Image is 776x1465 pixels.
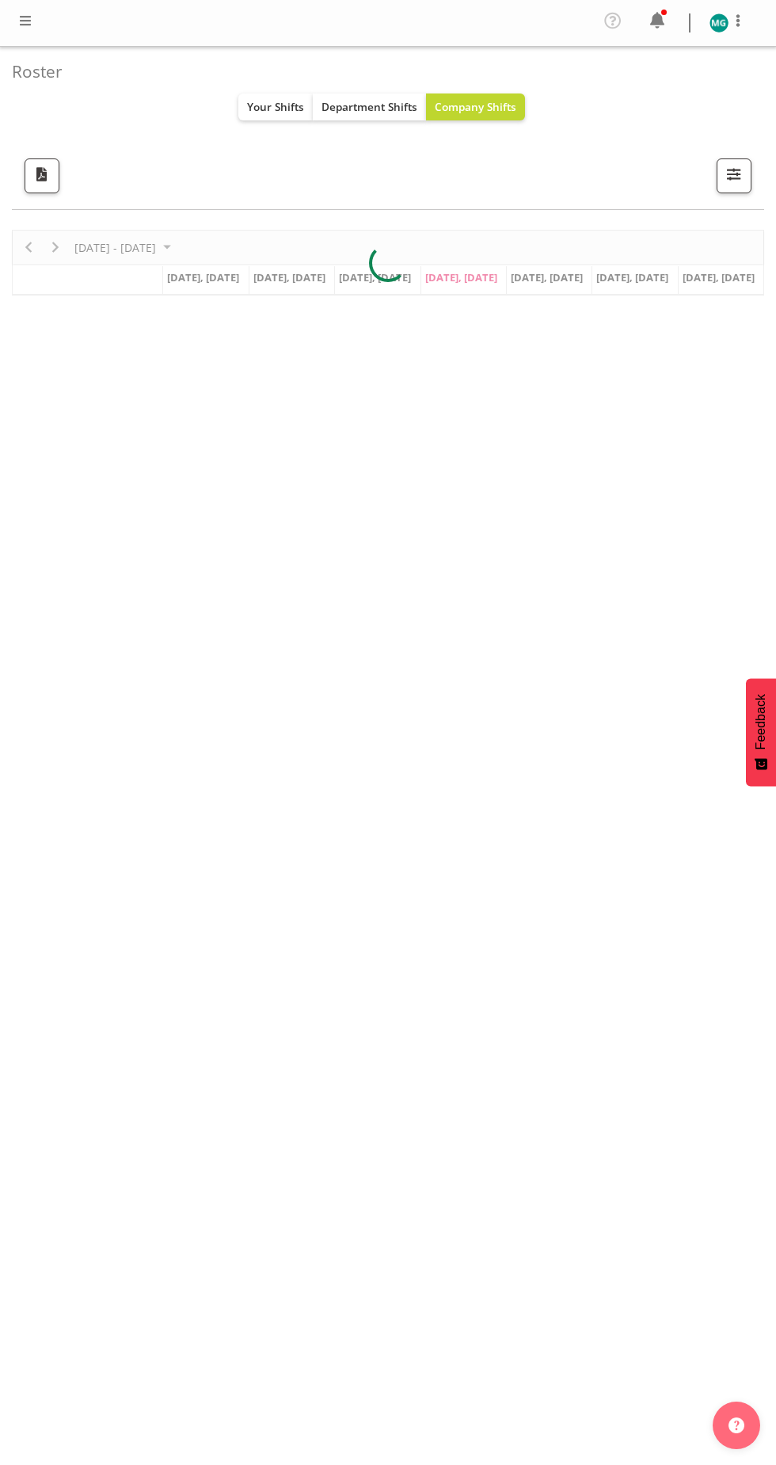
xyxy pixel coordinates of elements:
span: Your Shifts [247,99,304,114]
button: Your Shifts [238,93,313,120]
h4: Roster [12,63,751,81]
span: Company Shifts [435,99,516,114]
button: Feedback - Show survey [746,678,776,786]
img: min-guo11569.jpg [709,13,728,32]
span: Feedback [754,694,768,750]
button: Download a PDF of the roster according to the set date range. [25,158,59,193]
img: help-xxl-2.png [728,1417,744,1433]
button: Company Shifts [426,93,525,120]
button: Department Shifts [313,93,426,120]
span: Department Shifts [321,99,417,114]
button: Filter Shifts [717,158,751,193]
